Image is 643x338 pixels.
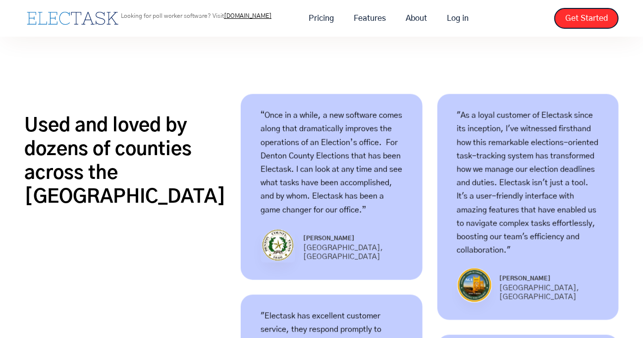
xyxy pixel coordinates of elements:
[500,274,599,283] h6: [PERSON_NAME]
[437,8,479,29] a: Log in
[299,8,344,29] a: Pricing
[344,8,396,29] a: Features
[224,13,271,19] a: [DOMAIN_NAME]
[303,234,403,243] h6: [PERSON_NAME]
[24,9,121,27] a: home
[396,8,437,29] a: About
[303,244,403,262] div: [GEOGRAPHIC_DATA], [GEOGRAPHIC_DATA]
[500,284,599,302] div: [GEOGRAPHIC_DATA], [GEOGRAPHIC_DATA]
[24,114,206,209] h2: Used and loved by dozens of counties across the [GEOGRAPHIC_DATA]
[554,8,619,29] a: Get Started
[261,109,403,217] p: “Once in a while, a new software comes along that dramatically improves the operations of an Elec...
[121,13,271,19] p: Looking for poll worker software? Visit
[457,109,599,257] p: "As a loyal customer of Electask since its inception, I've witnessed firsthand how this remarkabl...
